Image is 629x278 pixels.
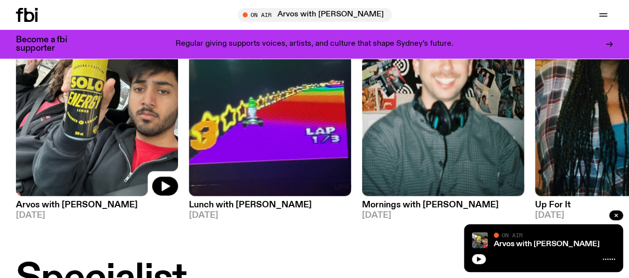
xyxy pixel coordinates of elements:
span: On Air [502,232,523,238]
h3: Lunch with [PERSON_NAME] [189,201,351,209]
h3: Mornings with [PERSON_NAME] [362,201,524,209]
a: [PERSON_NAME] [15,49,78,57]
a: [PERSON_NAME] [15,67,78,75]
a: Lunch with [PERSON_NAME][DATE] [189,196,351,220]
span: [DATE] [16,211,178,220]
a: Hosts [15,22,33,30]
span: [DATE] [189,211,351,220]
h3: Arvos with [PERSON_NAME] [16,201,178,209]
button: On AirArvos with [PERSON_NAME] [238,8,392,22]
div: Outline [4,4,145,13]
a: [PERSON_NAME] [15,31,78,39]
a: Mornings with [PERSON_NAME][DATE] [362,196,524,220]
span: [DATE] [362,211,524,220]
p: Regular giving supports voices, artists, and culture that shape Sydney’s future. [176,40,453,49]
a: [PERSON_NAME] [15,58,78,66]
a: Arvos with [PERSON_NAME] [494,240,600,248]
h3: Become a fbi supporter [16,36,80,53]
a: [PERSON_NAME] [15,40,78,48]
a: Back to Top [15,13,54,21]
a: Arvos with [PERSON_NAME][DATE] [16,196,178,220]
